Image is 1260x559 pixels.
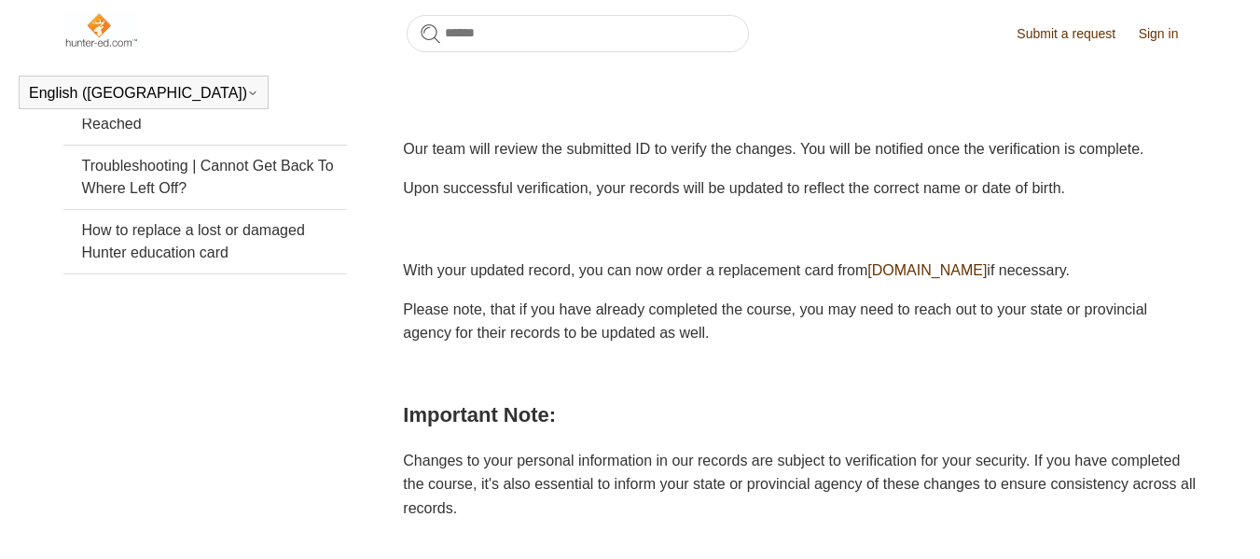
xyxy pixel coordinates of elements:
img: Hunter-Ed Help Center home page [63,11,139,49]
h2: Important Note: [403,398,1197,431]
a: How to replace a lost or damaged Hunter education card [63,210,347,273]
a: [DOMAIN_NAME] [867,262,987,278]
input: Search [407,15,749,52]
p: Changes to your personal information in our records are subject to verification for your security... [403,449,1197,521]
span: Our team will review the submitted ID to verify the changes. You will be notified once the verifi... [403,141,1143,157]
button: English ([GEOGRAPHIC_DATA]) [29,85,258,102]
p: With your updated record, you can now order a replacement card from if necessary. [403,259,1197,283]
a: Sign in [1139,24,1198,44]
a: Troubleshooting | Cannot Get Back To Where Left Off? [63,146,347,209]
a: Submit a request [1017,24,1134,44]
span: Please note, that if you have already completed the course, you may need to reach out to your sta... [403,301,1147,342]
p: Upon successful verification, your records will be updated to reflect the correct name or date of... [403,176,1197,201]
